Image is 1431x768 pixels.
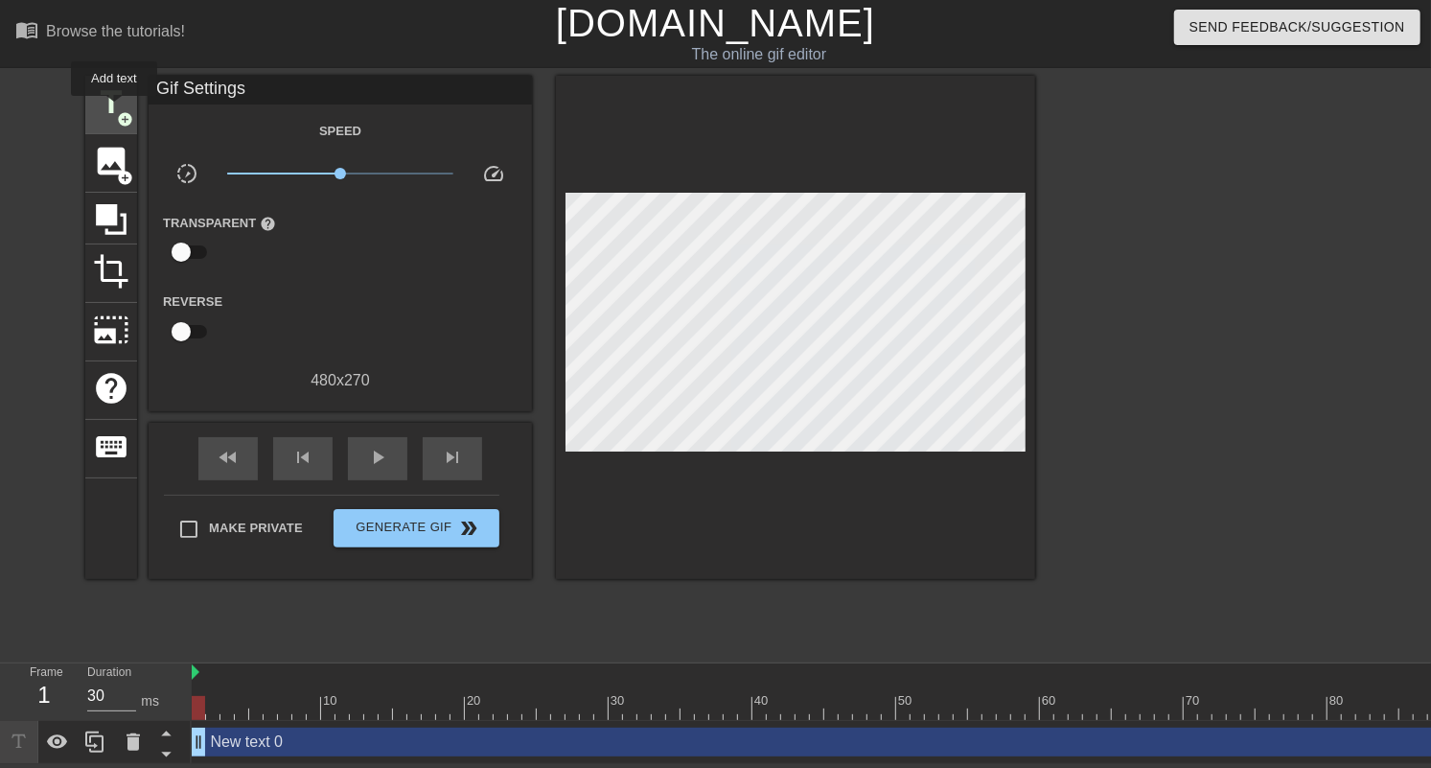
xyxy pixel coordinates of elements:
span: keyboard [93,429,129,465]
div: 60 [1042,691,1059,710]
div: 80 [1329,691,1347,710]
span: slow_motion_video [175,162,198,185]
span: Make Private [209,519,303,538]
div: 1 [30,678,58,712]
span: crop [93,253,129,290]
span: image [93,143,129,179]
span: speed [482,162,505,185]
label: Transparent [163,214,276,233]
div: ms [141,691,159,711]
span: Send Feedback/Suggestion [1189,15,1405,39]
span: skip_next [441,446,464,469]
span: photo_size_select_large [93,312,129,348]
span: add_circle [117,170,133,186]
div: 40 [754,691,772,710]
label: Duration [87,667,131,679]
span: double_arrow [458,517,481,540]
label: Speed [319,122,361,141]
div: Frame [15,663,73,719]
a: Browse the tutorials! [15,18,185,48]
div: The online gif editor [487,43,1032,66]
button: Generate Gif [334,509,499,547]
div: 30 [611,691,628,710]
span: menu_book [15,18,38,41]
span: fast_rewind [217,446,240,469]
span: Generate Gif [341,517,492,540]
span: play_arrow [366,446,389,469]
a: [DOMAIN_NAME] [556,2,875,44]
span: title [93,84,129,121]
span: skip_previous [291,446,314,469]
div: Browse the tutorials! [46,23,185,39]
div: 20 [467,691,484,710]
div: Gif Settings [149,76,532,105]
span: add_circle [117,111,133,128]
label: Reverse [163,292,222,312]
span: help [93,370,129,407]
span: drag_handle [189,733,208,752]
div: 70 [1186,691,1203,710]
div: 10 [323,691,340,710]
div: 50 [898,691,915,710]
div: 480 x 270 [149,369,532,392]
span: help [260,216,276,232]
button: Send Feedback/Suggestion [1174,10,1420,45]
